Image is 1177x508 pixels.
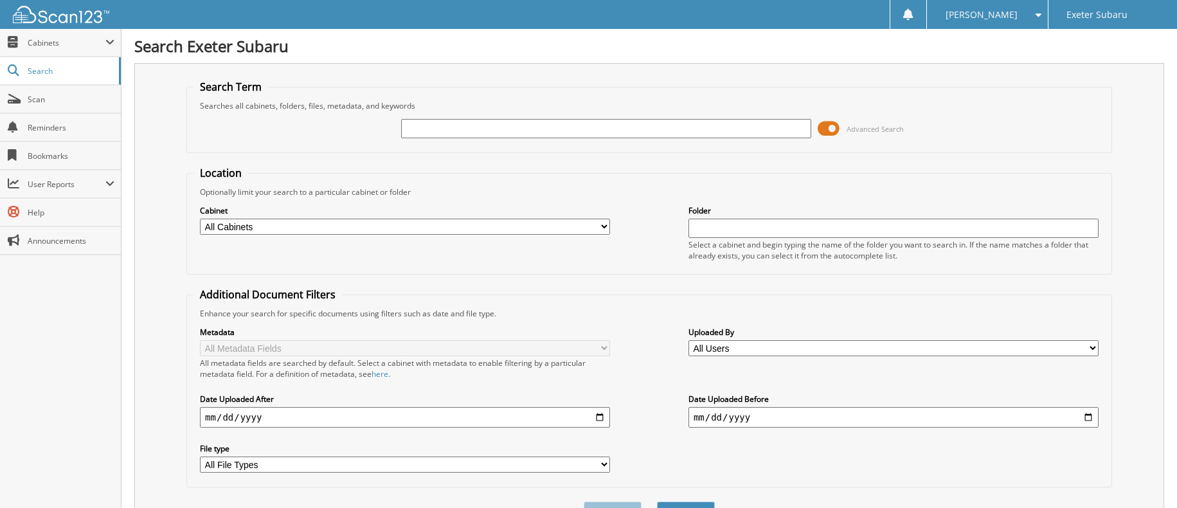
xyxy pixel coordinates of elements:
span: Help [28,207,114,218]
span: Scan [28,94,114,105]
label: Metadata [200,327,610,338]
label: Folder [688,205,1099,216]
iframe: Chat Widget [1113,446,1177,508]
h1: Search Exeter Subaru [134,35,1164,57]
span: Cabinets [28,37,105,48]
div: Select a cabinet and begin typing the name of the folder you want to search in. If the name match... [688,239,1099,261]
span: Search [28,66,112,77]
legend: Location [193,166,248,180]
div: All metadata fields are searched by default. Select a cabinet with metadata to enable filtering b... [200,358,610,379]
a: here [372,368,388,379]
label: File type [200,443,610,454]
span: Bookmarks [28,150,114,161]
img: scan123-logo-white.svg [13,6,109,23]
input: start [200,407,610,428]
label: Date Uploaded After [200,394,610,404]
legend: Search Term [193,80,268,94]
label: Uploaded By [688,327,1099,338]
span: Advanced Search [847,124,904,134]
div: Enhance your search for specific documents using filters such as date and file type. [193,308,1105,319]
div: Optionally limit your search to a particular cabinet or folder [193,186,1105,197]
span: [PERSON_NAME] [946,11,1018,19]
legend: Additional Document Filters [193,287,342,302]
label: Date Uploaded Before [688,394,1099,404]
div: Searches all cabinets, folders, files, metadata, and keywords [193,100,1105,111]
span: Announcements [28,235,114,246]
label: Cabinet [200,205,610,216]
span: User Reports [28,179,105,190]
span: Exeter Subaru [1066,11,1128,19]
input: end [688,407,1099,428]
span: Reminders [28,122,114,133]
